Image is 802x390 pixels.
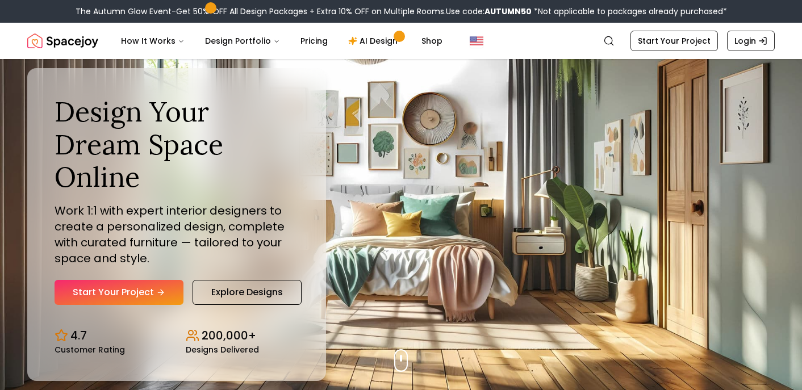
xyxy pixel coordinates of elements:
[291,30,337,52] a: Pricing
[202,328,256,343] p: 200,000+
[27,30,98,52] img: Spacejoy Logo
[727,31,775,51] a: Login
[55,318,299,354] div: Design stats
[196,30,289,52] button: Design Portfolio
[55,203,299,266] p: Work 1:1 with expert interior designers to create a personalized design, complete with curated fu...
[55,95,299,194] h1: Design Your Dream Space Online
[55,346,125,354] small: Customer Rating
[70,328,87,343] p: 4.7
[27,23,775,59] nav: Global
[484,6,532,17] b: AUTUMN50
[446,6,532,17] span: Use code:
[112,30,452,52] nav: Main
[27,30,98,52] a: Spacejoy
[55,280,183,305] a: Start Your Project
[339,30,410,52] a: AI Design
[76,6,727,17] div: The Autumn Glow Event-Get 50% OFF All Design Packages + Extra 10% OFF on Multiple Rooms.
[630,31,718,51] a: Start Your Project
[186,346,259,354] small: Designs Delivered
[193,280,302,305] a: Explore Designs
[470,34,483,48] img: United States
[532,6,727,17] span: *Not applicable to packages already purchased*
[112,30,194,52] button: How It Works
[412,30,452,52] a: Shop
